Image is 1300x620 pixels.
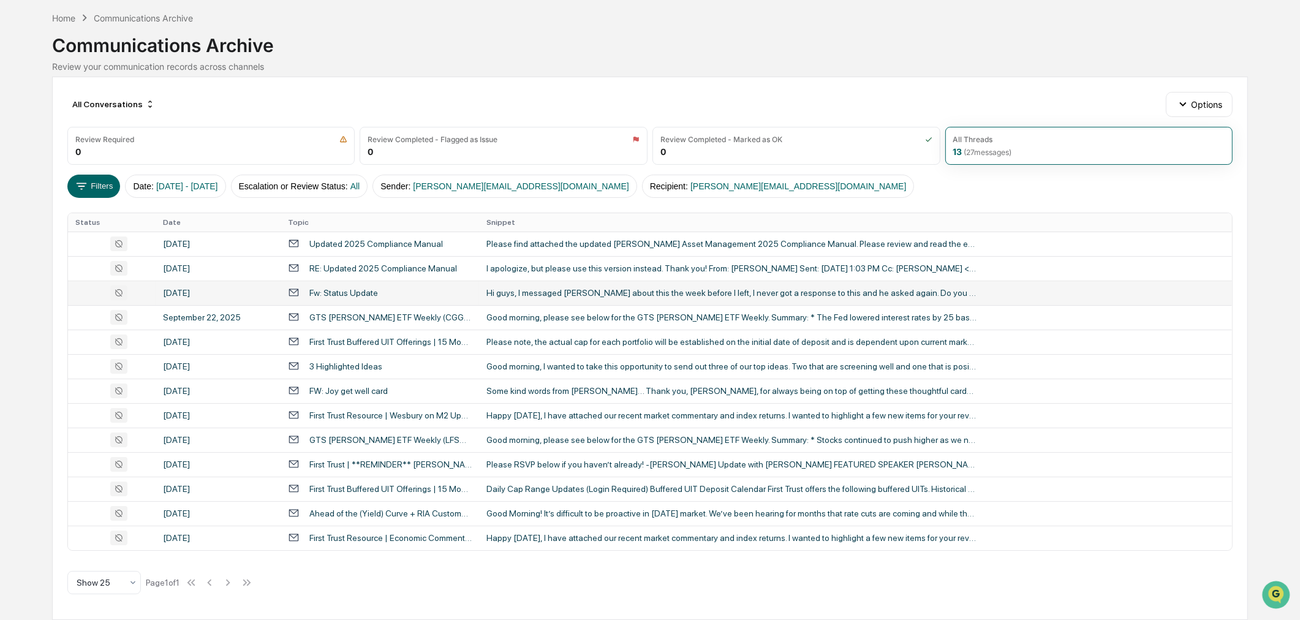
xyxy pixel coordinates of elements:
button: Escalation or Review Status:All [231,175,368,198]
div: [DATE] [163,533,273,543]
button: Start new chat [208,97,223,112]
th: Snippet [479,213,1232,232]
th: Date [156,213,281,232]
button: Options [1166,92,1233,116]
div: [DATE] [163,435,273,445]
div: [DATE] [163,288,273,298]
div: Page 1 of 1 [146,578,180,588]
div: Ahead of the (Yield) Curve + RIA Customs 9/10 [309,508,472,518]
iframe: Open customer support [1261,580,1294,613]
span: [PERSON_NAME][EMAIL_ADDRESS][DOMAIN_NAME] [413,181,629,191]
div: Review your communication records across channels [52,61,1248,72]
div: Please find attached the updated [PERSON_NAME] Asset Management 2025 Compliance Manual. Please re... [486,239,977,249]
div: Please RSVP below if you haven’t already! -[PERSON_NAME] Update with [PERSON_NAME] FEATURED SPEAK... [486,459,977,469]
div: [DATE] [163,459,273,469]
div: Past conversations [12,136,82,146]
div: Review Completed - Marked as OK [660,135,782,144]
span: [PERSON_NAME] [38,167,99,176]
div: Good morning, please see below for the GTS [PERSON_NAME] ETF Weekly. Summary: * The Fed lowered i... [486,312,977,322]
div: 13 [953,146,1012,157]
div: Updated 2025 Compliance Manual [309,239,443,249]
div: [DATE] [163,361,273,371]
div: 0 [660,146,666,157]
div: All Conversations [67,94,160,114]
div: [DATE] [163,484,273,494]
div: Good morning, I wanted to take this opportunity to send out three of our top ideas. Two that are ... [486,361,977,371]
img: 1746055101610-c473b297-6a78-478c-a979-82029cc54cd1 [25,167,34,177]
img: icon [925,135,932,143]
div: First Trust Buffered UIT Offerings | 15 Months, 2 Years | SPY, QQQ, IWM, SMH® [309,484,472,494]
div: Some kind words from [PERSON_NAME]… Thank you, [PERSON_NAME], for always being on top of getting ... [486,386,977,396]
div: Happy [DATE], I have attached our recent market commentary and index returns. I wanted to highlig... [486,410,977,420]
div: Start new chat [42,94,201,106]
div: [DATE] [163,263,273,273]
div: Hi guys, I messaged [PERSON_NAME] about this the week before I left, I never got a response to th... [486,288,977,298]
img: 1746055101610-c473b297-6a78-478c-a979-82029cc54cd1 [12,94,34,116]
span: Preclearance [25,217,79,230]
div: First Trust Buffered UIT Offerings | 15 Months, 2 Years | SPY, QQQ, IWM, SMH® [309,337,472,347]
div: [DATE] [163,410,273,420]
div: 0 [75,146,81,157]
a: Powered byPylon [86,270,148,280]
a: 🔎Data Lookup [7,236,82,258]
span: Attestations [101,217,152,230]
span: [PERSON_NAME][EMAIL_ADDRESS][DOMAIN_NAME] [690,181,906,191]
div: [DATE] [163,337,273,347]
div: 🖐️ [12,219,22,229]
div: 🔎 [12,242,22,252]
span: [DATE] [108,167,134,176]
div: Review Completed - Flagged as Issue [368,135,497,144]
div: 3 Highlighted Ideas [309,361,382,371]
span: Data Lookup [25,241,77,253]
p: How can we help? [12,26,223,45]
span: • [102,167,106,176]
span: ( 27 messages) [964,148,1012,157]
div: First Trust Resource | Wesbury on M2 Update | Wesbury VIDEO | Strategy Slides | Index Returns [309,410,472,420]
div: First Trust | **REMINDER** [PERSON_NAME] Lunch Presentation | [DATE] | [PERSON_NAME] (St. [PERSON... [309,459,472,469]
button: Date:[DATE] - [DATE] [125,175,225,198]
div: Please note, the actual cap for each portfolio will be established on the initial date of deposit... [486,337,977,347]
div: Good Morning! It’s difficult to be proactive in [DATE] market. We’ve been hearing for months that... [486,508,977,518]
div: FW: Joy get well card [309,386,388,396]
div: All Threads [953,135,993,144]
div: RE: Updated 2025 Compliance Manual [309,263,457,273]
div: 0 [368,146,373,157]
span: [DATE] - [DATE] [156,181,218,191]
div: Home [52,13,75,23]
img: icon [339,135,347,143]
div: GTS [PERSON_NAME] ETF Weekly (LFSC, ICPY, TDAQ, IBIT, FXI, EEM, KWEB, TLT, IWM, HYG, WCAP, RAUS) [309,435,472,445]
img: Cameron Burns [12,155,32,175]
div: September 22, 2025 [163,312,273,322]
div: [DATE] [163,386,273,396]
div: We're available if you need us! [42,106,155,116]
img: icon [632,135,640,143]
div: First Trust Resource | Economic Commentary | McGarel's September Market Minute | Index Returns [309,533,472,543]
button: Recipient:[PERSON_NAME][EMAIL_ADDRESS][DOMAIN_NAME] [642,175,915,198]
a: 🗄️Attestations [84,213,157,235]
button: Filters [67,175,121,198]
button: Sender:[PERSON_NAME][EMAIL_ADDRESS][DOMAIN_NAME] [372,175,637,198]
div: Good morning, please see below for the GTS [PERSON_NAME] ETF Weekly. Summary: * Stocks continued ... [486,435,977,445]
div: [DATE] [163,508,273,518]
div: GTS [PERSON_NAME] ETF Weekly (CGGG, RAUS, WCAP, XBI, EEM, JETS, IWM, XLP, HYG, AFRU, AXUP, KTUP, ... [309,312,472,322]
div: Review Required [75,135,134,144]
a: 🖐️Preclearance [7,213,84,235]
div: [DATE] [163,239,273,249]
th: Topic [281,213,479,232]
span: Pylon [122,271,148,280]
div: I apologize, but please use this version instead. Thank you! From: [PERSON_NAME] Sent: [DATE] 1:0... [486,263,977,273]
div: Fw: Status Update [309,288,378,298]
div: Happy [DATE], I have attached our recent market commentary and index returns. I wanted to highlig... [486,533,977,543]
div: Communications Archive [52,25,1248,56]
div: 🗄️ [89,219,99,229]
div: Communications Archive [94,13,193,23]
div: Daily Cap Range Updates (Login Required) Buffered UIT Deposit Calendar First Trust offers the fol... [486,484,977,494]
th: Status [68,213,156,232]
span: All [350,181,360,191]
button: See all [190,134,223,148]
